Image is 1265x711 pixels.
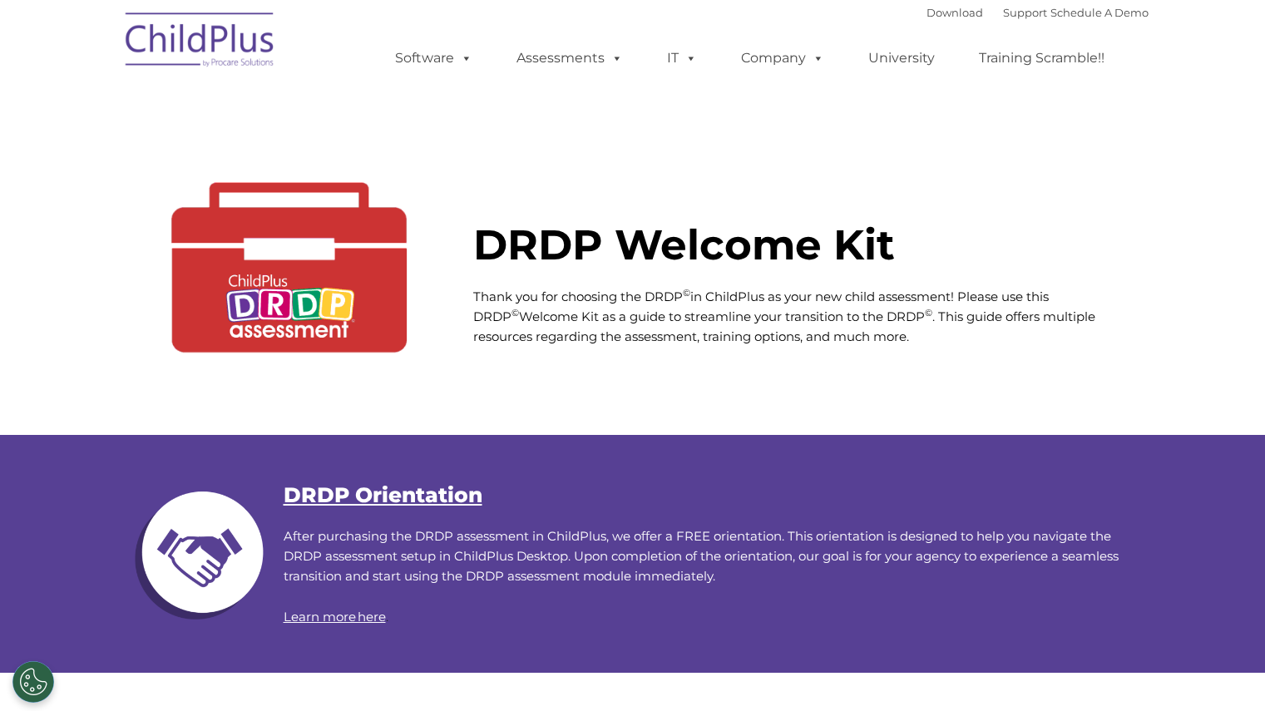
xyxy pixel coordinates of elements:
[130,607,1136,627] p: .
[500,42,640,75] a: Assessments
[12,661,54,703] button: Cookies Settings
[117,1,284,84] img: ChildPlus by Procare Solutions
[473,220,895,270] strong: DRDP Welcome Kit
[650,42,714,75] a: IT
[852,42,951,75] a: University
[378,42,489,75] a: Software
[511,307,519,318] sup: ©
[284,609,386,625] a: Learn more here
[284,482,482,507] a: DRDP Orientation
[927,6,983,19] a: Download
[962,42,1121,75] a: Training Scramble!!
[927,6,1149,19] font: |
[724,42,841,75] a: Company
[1050,6,1149,19] a: Schedule A Demo
[130,526,1136,586] p: After purchasing the DRDP assessment in ChildPlus, we offer a FREE orientation. This orientation ...
[473,289,1095,344] span: Thank you for choosing the DRDP in ChildPlus as your new child assessment! Please use this DRDP W...
[130,87,448,406] img: DRDP-Tool-Kit2.gif
[925,307,932,318] sup: ©
[1003,6,1047,19] a: Support
[683,287,690,299] sup: ©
